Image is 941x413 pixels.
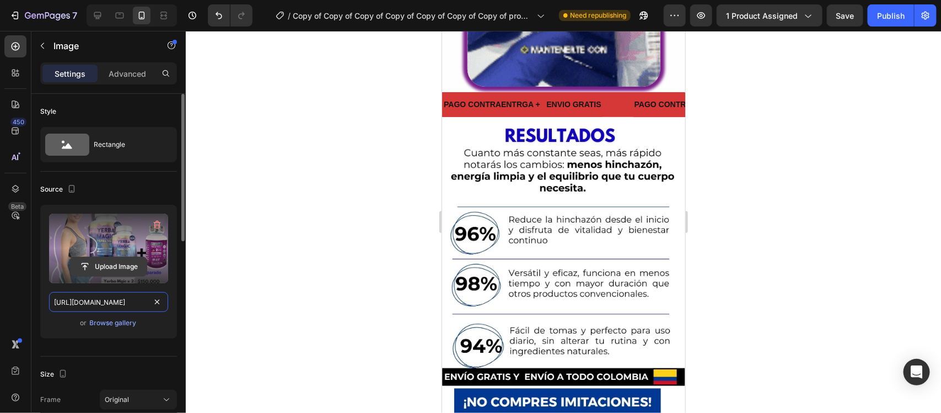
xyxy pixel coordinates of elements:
label: Frame [40,395,61,405]
div: Source [40,182,78,197]
button: Save [827,4,863,27]
button: Original [100,390,177,410]
div: Size [40,367,69,382]
div: Rectangle [94,132,161,157]
div: 450 [10,118,26,126]
div: Browse gallery [90,318,137,328]
span: 1 product assigned [726,10,798,22]
div: Publish [877,10,905,22]
p: Advanced [109,68,146,80]
span: Need republishing [570,10,626,20]
button: 1 product assigned [717,4,822,27]
input: https://example.com/image.jpg [49,292,168,312]
span: Save [836,11,854,20]
div: Style [40,107,56,117]
span: or [80,316,87,330]
button: Browse gallery [89,317,137,329]
button: Upload Image [70,257,147,277]
p: Image [53,39,147,52]
span: Original [105,395,129,405]
div: Undo/Redo [208,4,252,27]
iframe: Design area [442,31,685,413]
span: Copy of Copy of Copy of Copy of Copy of Copy of Copy of product 9 [293,10,533,22]
p: 7 [72,9,77,22]
button: 7 [4,4,82,27]
div: Open Intercom Messenger [904,359,930,385]
p: Settings [55,68,85,80]
p: PAGO CONTRAENTRGA + ENVIO GRATIS [192,67,350,81]
button: Publish [868,4,914,27]
span: / [288,10,291,22]
div: Beta [8,202,26,211]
